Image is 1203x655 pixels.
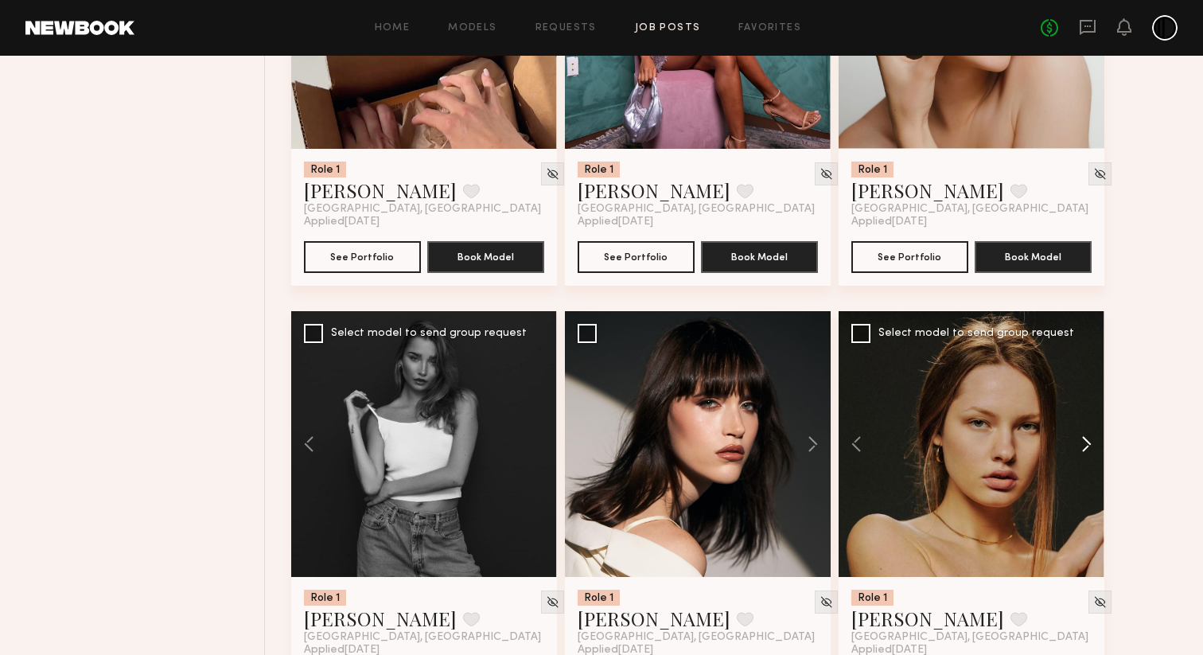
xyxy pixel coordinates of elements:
[304,590,346,606] div: Role 1
[578,177,730,203] a: [PERSON_NAME]
[851,203,1088,216] span: [GEOGRAPHIC_DATA], [GEOGRAPHIC_DATA]
[304,203,541,216] span: [GEOGRAPHIC_DATA], [GEOGRAPHIC_DATA]
[546,595,559,609] img: Unhide Model
[851,631,1088,644] span: [GEOGRAPHIC_DATA], [GEOGRAPHIC_DATA]
[851,177,1004,203] a: [PERSON_NAME]
[578,631,815,644] span: [GEOGRAPHIC_DATA], [GEOGRAPHIC_DATA]
[851,590,893,606] div: Role 1
[535,23,597,33] a: Requests
[304,162,346,177] div: Role 1
[304,216,544,228] div: Applied [DATE]
[701,241,818,273] button: Book Model
[851,216,1092,228] div: Applied [DATE]
[331,328,527,339] div: Select model to send group request
[546,167,559,181] img: Unhide Model
[975,249,1092,263] a: Book Model
[578,162,620,177] div: Role 1
[427,241,544,273] button: Book Model
[820,167,833,181] img: Unhide Model
[375,23,411,33] a: Home
[851,606,1004,631] a: [PERSON_NAME]
[304,606,457,631] a: [PERSON_NAME]
[851,241,968,273] button: See Portfolio
[975,241,1092,273] button: Book Model
[878,328,1074,339] div: Select model to send group request
[635,23,701,33] a: Job Posts
[578,606,730,631] a: [PERSON_NAME]
[578,203,815,216] span: [GEOGRAPHIC_DATA], [GEOGRAPHIC_DATA]
[304,177,457,203] a: [PERSON_NAME]
[578,216,818,228] div: Applied [DATE]
[304,631,541,644] span: [GEOGRAPHIC_DATA], [GEOGRAPHIC_DATA]
[427,249,544,263] a: Book Model
[738,23,801,33] a: Favorites
[1093,167,1107,181] img: Unhide Model
[820,595,833,609] img: Unhide Model
[578,241,695,273] button: See Portfolio
[851,162,893,177] div: Role 1
[304,241,421,273] button: See Portfolio
[448,23,496,33] a: Models
[578,590,620,606] div: Role 1
[1093,595,1107,609] img: Unhide Model
[701,249,818,263] a: Book Model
